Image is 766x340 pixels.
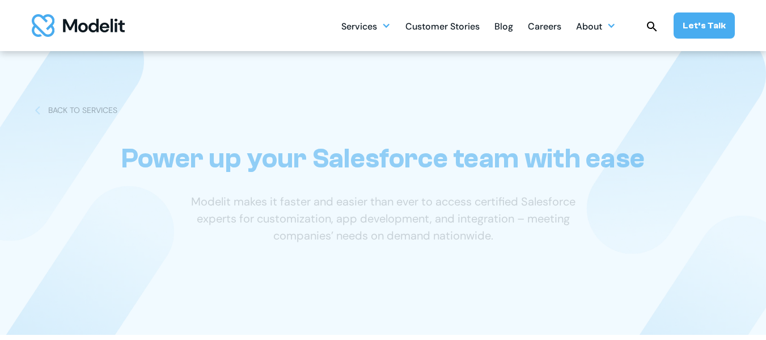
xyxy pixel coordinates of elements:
h1: Power up your Salesforce team with ease [121,142,645,175]
div: Careers [528,16,561,39]
a: Let’s Talk [674,12,735,39]
img: modelit logo [32,14,125,37]
div: Services [341,16,377,39]
div: Blog [494,16,513,39]
div: Let’s Talk [683,19,726,32]
p: Modelit makes it faster and easier than ever to access certified Salesforce experts for customiza... [188,193,579,244]
a: home [32,14,125,37]
div: BACK TO SERVICES [48,104,117,116]
a: Customer Stories [405,15,480,37]
a: Blog [494,15,513,37]
div: About [576,16,602,39]
div: Customer Stories [405,16,480,39]
a: Careers [528,15,561,37]
div: About [576,15,616,37]
a: BACK TO SERVICES [32,104,117,116]
div: Services [341,15,391,37]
